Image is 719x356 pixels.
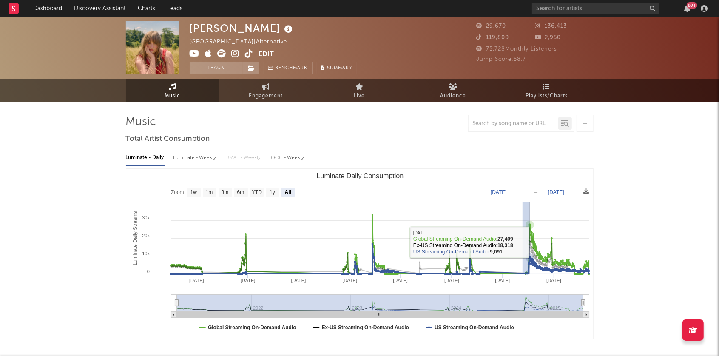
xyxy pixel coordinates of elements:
text: Luminate Daily Consumption [316,172,404,179]
text: [DATE] [189,278,204,283]
text: 0 [147,269,149,274]
text: Luminate Daily Streams [132,211,138,265]
text: [DATE] [546,278,561,283]
a: Benchmark [264,62,313,74]
text: [DATE] [291,278,306,283]
span: Jump Score: 58.7 [477,57,526,62]
text: 1w [190,190,197,196]
text: US Streaming On-Demand Audio [435,325,514,330]
text: [DATE] [393,278,408,283]
div: Luminate - Weekly [173,151,218,165]
text: 30k [142,215,150,220]
span: Live [354,91,365,101]
text: 3m [221,190,228,196]
span: Benchmark [276,63,308,74]
button: Edit [259,49,274,60]
text: [DATE] [342,278,357,283]
span: Audience [440,91,466,101]
a: Engagement [219,79,313,102]
a: Playlists/Charts [500,79,594,102]
span: Playlists/Charts [526,91,568,101]
div: 99 + [687,2,697,9]
text: 1m [205,190,213,196]
button: 99+ [684,5,690,12]
span: 2,950 [535,35,561,40]
text: [DATE] [491,189,507,195]
span: Summary [327,66,352,71]
span: Total Artist Consumption [126,134,210,144]
text: 20k [142,233,150,238]
text: [DATE] [444,278,459,283]
text: Zoom [171,190,184,196]
text: [DATE] [240,278,255,283]
input: Search for artists [532,3,659,14]
text: → [534,189,539,195]
text: [DATE] [548,189,564,195]
div: [PERSON_NAME] [190,21,295,35]
text: 6m [237,190,244,196]
input: Search by song name or URL [469,120,558,127]
a: Audience [406,79,500,102]
text: All [284,190,291,196]
text: YTD [251,190,261,196]
text: 10k [142,251,150,256]
div: [GEOGRAPHIC_DATA] | Alternative [190,37,297,47]
span: 136,413 [535,23,567,29]
div: Luminate - Daily [126,151,165,165]
a: Live [313,79,406,102]
button: Summary [317,62,357,74]
span: 29,670 [477,23,506,29]
span: Engagement [249,91,283,101]
span: 119,800 [477,35,509,40]
span: Music [165,91,180,101]
a: Music [126,79,219,102]
text: [DATE] [495,278,510,283]
text: 1y [270,190,275,196]
button: Track [190,62,243,74]
div: OCC - Weekly [271,151,305,165]
text: Global Streaming On-Demand Audio [208,325,296,330]
text: Ex-US Streaming On-Demand Audio [321,325,409,330]
span: 75,728 Monthly Listeners [477,46,557,52]
svg: Luminate Daily Consumption [126,169,594,339]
